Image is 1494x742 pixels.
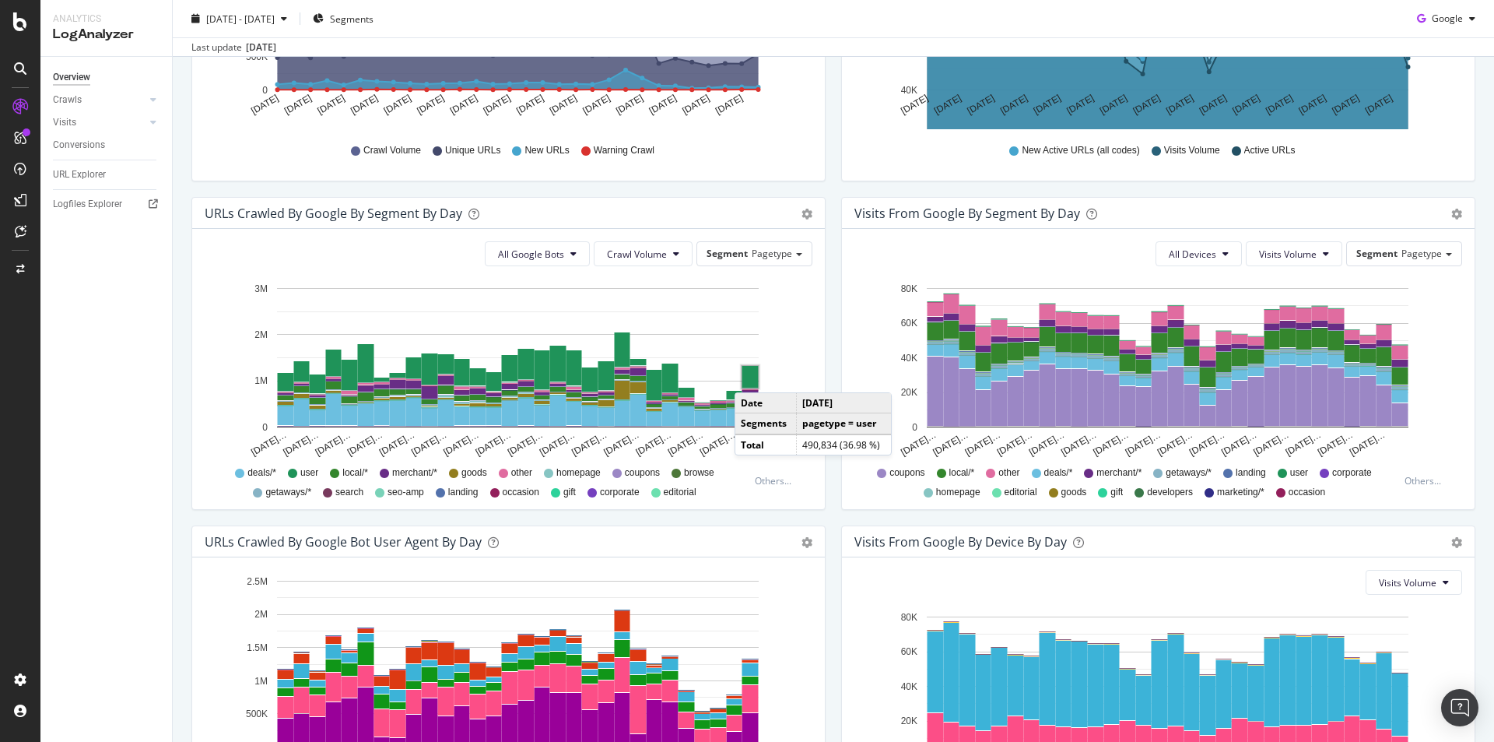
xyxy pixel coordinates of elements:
[801,209,812,220] div: gear
[53,26,160,44] div: LogAnalyzer
[1264,93,1295,117] text: [DATE]
[614,93,645,117] text: [DATE]
[1156,241,1242,266] button: All Devices
[1405,474,1448,487] div: Others...
[854,279,1457,459] svg: A chart.
[254,329,268,340] text: 2M
[1005,486,1037,499] span: editorial
[901,681,917,692] text: 40K
[246,51,268,62] text: 500K
[1297,93,1328,117] text: [DATE]
[1244,144,1296,157] span: Active URLs
[247,466,276,480] span: deals/*
[205,279,807,459] svg: A chart.
[205,206,462,221] div: URLs Crawled by Google By Segment By Day
[966,93,997,117] text: [DATE]
[901,283,917,294] text: 80K
[901,353,917,364] text: 40K
[854,206,1080,221] div: Visits from Google By Segment By Day
[1289,486,1325,499] span: occasion
[901,646,917,657] text: 60K
[246,40,276,55] div: [DATE]
[901,716,917,726] text: 20K
[282,93,314,117] text: [DATE]
[53,12,160,26] div: Analytics
[53,92,146,108] a: Crawls
[664,486,696,499] span: editorial
[1379,576,1436,589] span: Visits Volume
[1231,93,1262,117] text: [DATE]
[415,93,446,117] text: [DATE]
[752,247,792,260] span: Pagetype
[901,85,917,96] text: 40K
[53,167,106,183] div: URL Explorer
[53,69,161,86] a: Overview
[998,466,1019,480] span: other
[307,6,380,31] button: Segments
[899,93,930,117] text: [DATE]
[901,612,917,623] text: 80K
[998,93,1029,117] text: [DATE]
[461,466,487,480] span: goods
[1164,93,1195,117] text: [DATE]
[185,6,293,31] button: [DATE] - [DATE]
[363,144,421,157] span: Crawl Volume
[445,144,500,157] span: Unique URLs
[511,466,532,480] span: other
[335,486,363,499] span: search
[392,466,437,480] span: merchant/*
[1217,486,1264,499] span: marketing/*
[53,137,105,153] div: Conversions
[1022,144,1139,157] span: New Active URLs (all codes)
[581,93,612,117] text: [DATE]
[1032,93,1063,117] text: [DATE]
[556,466,601,480] span: homepage
[53,114,76,131] div: Visits
[53,196,161,213] a: Logfiles Explorer
[1401,247,1442,260] span: Pagetype
[1363,93,1394,117] text: [DATE]
[246,709,268,719] text: 500K
[1451,209,1462,220] div: gear
[53,92,82,108] div: Crawls
[1236,466,1266,480] span: landing
[932,93,963,117] text: [DATE]
[53,137,161,153] a: Conversions
[1169,248,1216,261] span: All Devices
[249,93,280,117] text: [DATE]
[647,93,679,117] text: [DATE]
[247,642,268,653] text: 1.5M
[300,466,318,480] span: user
[801,537,812,548] div: gear
[735,434,796,455] td: Total
[53,167,161,183] a: URL Explorer
[448,93,479,117] text: [DATE]
[254,610,268,621] text: 2M
[796,434,891,455] td: 490,834 (36.98 %)
[1044,466,1073,480] span: deals/*
[265,486,311,499] span: getaways/*
[796,413,891,434] td: pagetype = user
[254,376,268,387] text: 1M
[1246,241,1342,266] button: Visits Volume
[524,144,569,157] span: New URLs
[1164,144,1220,157] span: Visits Volume
[514,93,545,117] text: [DATE]
[205,534,482,550] div: URLs Crawled by Google bot User Agent By Day
[1096,466,1142,480] span: merchant/*
[388,486,424,499] span: seo-amp
[680,93,711,117] text: [DATE]
[1366,570,1462,595] button: Visits Volume
[1131,93,1163,117] text: [DATE]
[262,85,268,96] text: 0
[1441,689,1478,726] div: Open Intercom Messenger
[889,466,924,480] span: coupons
[1330,93,1361,117] text: [DATE]
[1451,537,1462,548] div: gear
[1098,93,1129,117] text: [DATE]
[594,144,654,157] span: Warning Crawl
[1064,93,1096,117] text: [DATE]
[600,486,640,499] span: corporate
